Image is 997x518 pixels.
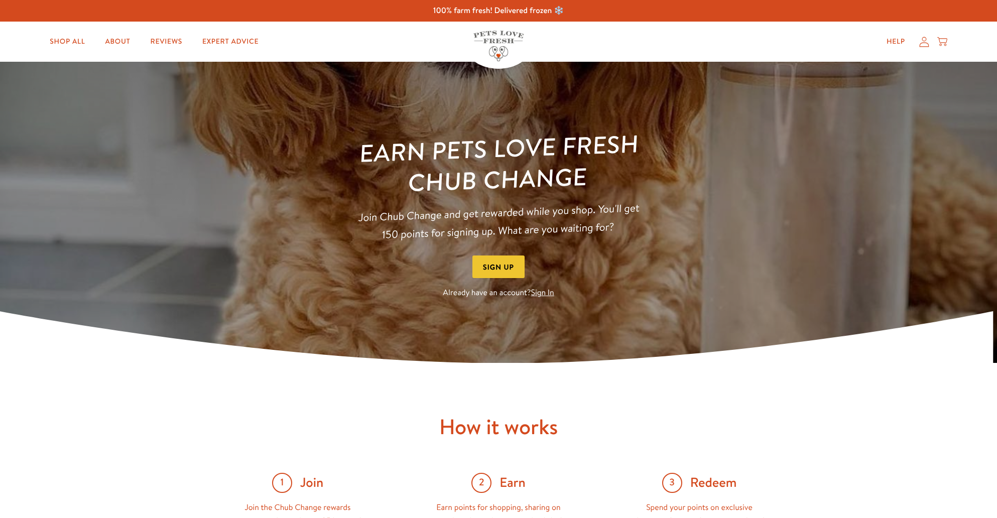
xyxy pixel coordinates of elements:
[690,474,737,491] span: Redeem
[143,32,190,52] a: Reviews
[354,286,643,300] p: Already have an account?
[879,32,913,52] a: Help
[500,474,526,491] span: Earn
[472,255,525,278] button: Sign Up
[300,474,323,491] span: Join
[42,32,93,52] a: Shop All
[352,128,645,201] h1: Earn Pets Love Fresh Chub Change
[194,32,267,52] a: Expert Advice
[197,413,800,441] h2: How it works
[471,473,491,493] span: 2
[353,199,644,244] p: Join Chub Change and get rewarded while you shop. You'll get 150 points for signing up. What are ...
[272,473,292,493] span: 1
[662,473,682,493] span: 3
[531,287,554,298] a: Sign In
[473,31,524,61] img: Pets Love Fresh
[97,32,138,52] a: About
